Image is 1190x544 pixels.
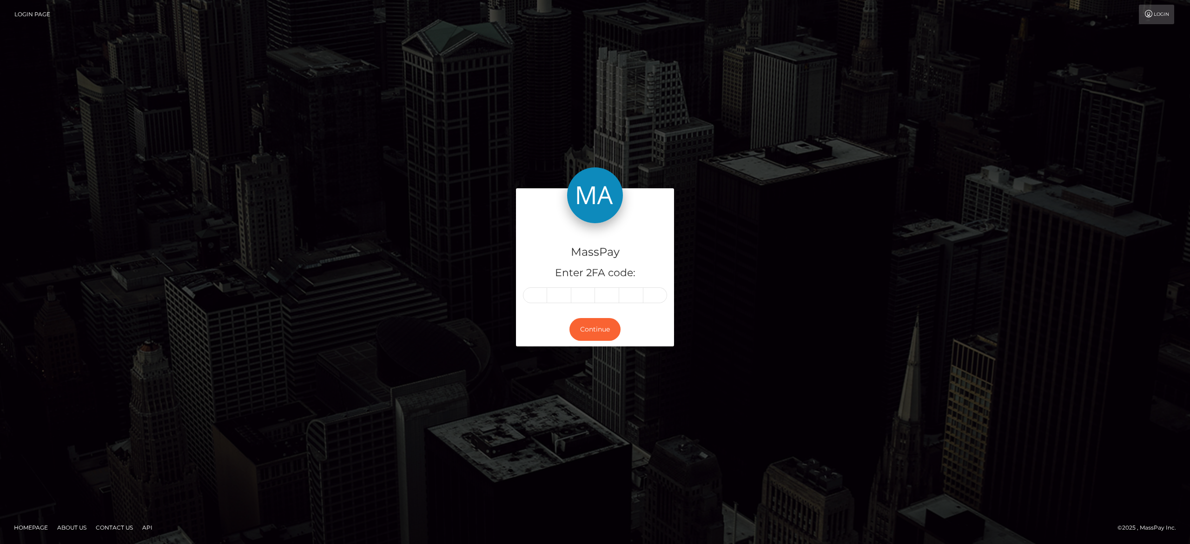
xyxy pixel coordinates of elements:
img: MassPay [567,167,623,223]
a: Login Page [14,5,50,24]
a: Login [1139,5,1174,24]
h5: Enter 2FA code: [523,266,667,280]
a: API [139,520,156,535]
h4: MassPay [523,244,667,260]
a: About Us [53,520,90,535]
a: Contact Us [92,520,137,535]
div: © 2025 , MassPay Inc. [1117,523,1183,533]
a: Homepage [10,520,52,535]
button: Continue [569,318,621,341]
